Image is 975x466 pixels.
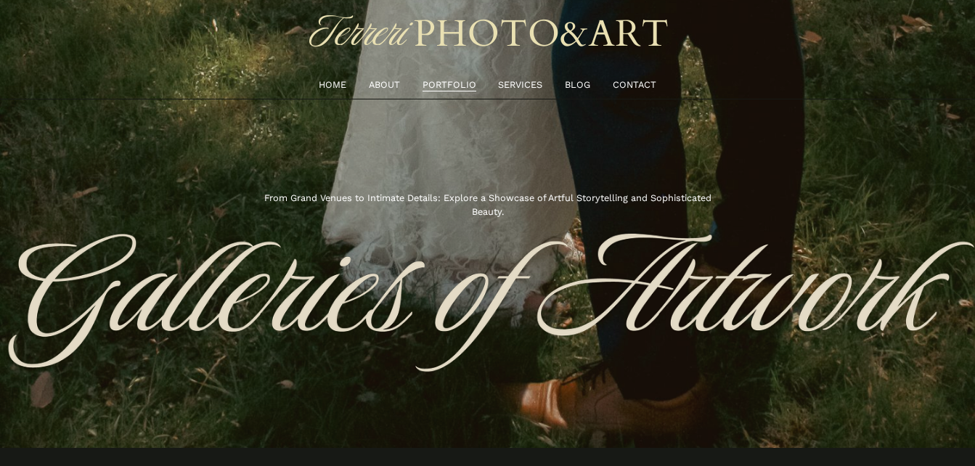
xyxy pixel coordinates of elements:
a: HOME [319,77,346,93]
a: ABOUT [369,77,400,93]
a: PORTFOLIO [423,77,476,93]
img: TERRERI PHOTO &amp; ART [306,7,669,61]
a: SERVICES [498,77,542,93]
a: BLOG [565,77,590,93]
a: CONTACT [613,77,656,93]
